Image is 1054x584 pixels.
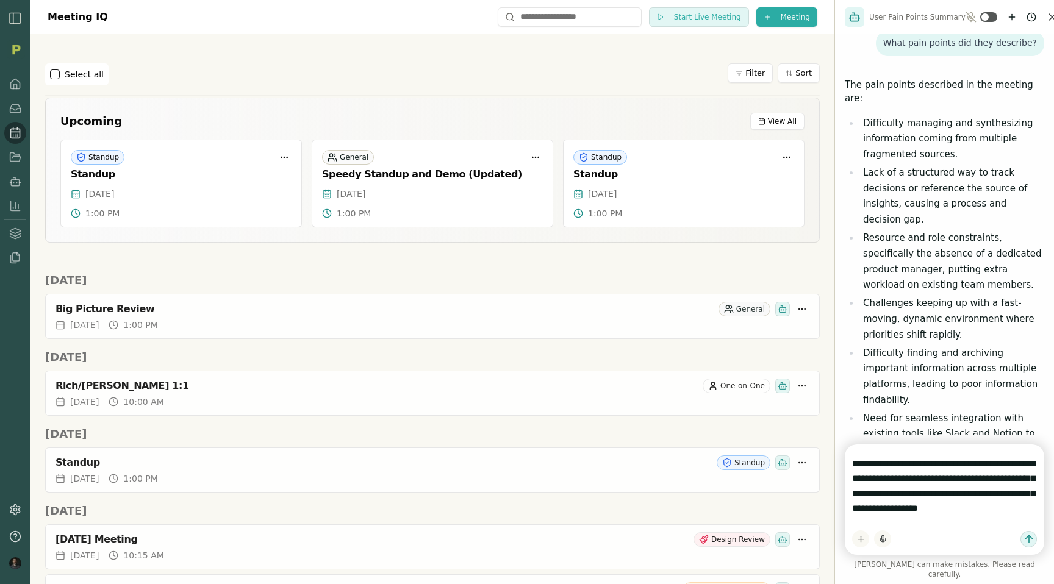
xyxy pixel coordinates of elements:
button: Open Sidebar [8,11,23,26]
span: [DATE] [85,188,114,200]
li: Lack of a structured way to track decisions or reference the source of insights, causing a proces... [859,165,1044,228]
button: View All [750,113,805,130]
div: Standup [71,168,292,180]
span: [DATE] [70,472,99,485]
div: Smith has been invited [775,455,790,470]
div: [DATE] Meeting [56,533,689,546]
label: Select all [65,68,104,80]
button: Meeting [756,7,817,27]
div: Standup [573,150,627,165]
span: 1:00 PM [85,207,120,219]
button: New chat [1005,10,1019,24]
button: Filter [728,63,773,83]
a: Big Picture ReviewGeneral[DATE]1:00 PM [45,294,820,339]
button: More options [780,150,794,165]
h2: [DATE] [45,272,820,289]
span: [DATE] [70,549,99,561]
span: [DATE] [337,188,365,200]
span: Start Live Meeting [674,12,741,22]
span: [PERSON_NAME] can make mistakes. Please read carefully. [845,560,1044,579]
button: Toggle ambient mode [980,12,997,22]
span: 1:00 PM [588,207,622,219]
span: 1:00 PM [123,472,157,485]
a: Rich/[PERSON_NAME] 1:1One-on-One[DATE]10:00 AM [45,371,820,416]
div: Design Review [694,532,770,547]
div: General [322,150,374,165]
button: Start dictation [874,530,891,547]
button: More options [795,379,809,393]
button: Add content to chat [852,530,869,547]
div: Speedy Standup and Demo (Updated) [322,168,543,180]
div: Standup [573,168,794,180]
button: Start Live Meeting [649,7,749,27]
span: User Pain Points Summary [869,12,966,22]
button: More options [528,150,543,165]
h2: [DATE] [45,426,820,443]
li: Need for seamless integration with existing tools like Slack and Notion to fit into current workf... [859,411,1044,458]
button: Sort [778,63,820,83]
li: Difficulty finding and archiving important information across multiple platforms, leading to poor... [859,346,1044,408]
button: More options [795,532,809,547]
img: Organization logo [7,40,25,59]
div: Smith has been invited [775,302,790,316]
a: StandupStandup[DATE]1:00 PM [45,447,820,493]
button: Help [4,525,26,547]
div: Smith has been invited [775,379,790,393]
button: More options [795,455,809,470]
div: General [719,302,770,316]
span: 1:00 PM [123,319,157,331]
h2: [DATE] [45,349,820,366]
h1: Meeting IQ [48,10,108,24]
button: Chat history [1024,10,1039,24]
span: 10:15 AM [123,549,163,561]
div: One-on-One [703,379,770,393]
span: View All [768,116,797,126]
li: Challenges keeping up with a fast-moving, dynamic environment where priorities shift rapidly. [859,296,1044,343]
span: [DATE] [70,319,99,331]
h2: Upcoming [60,113,122,130]
li: Resource and role constraints, specifically the absence of a dedicated product manager, putting e... [859,230,1044,293]
h2: [DATE] [45,502,820,519]
span: Meeting [781,12,810,22]
span: 10:00 AM [123,396,163,408]
div: Standup [717,455,770,470]
div: Big Picture Review [56,303,714,315]
button: More options [795,302,809,316]
span: [DATE] [588,188,617,200]
div: Smith has been invited [775,532,790,547]
button: More options [277,150,292,165]
span: [DATE] [70,396,99,408]
button: Send message [1020,531,1037,547]
span: 1:00 PM [337,207,371,219]
img: profile [9,557,21,569]
img: sidebar [8,11,23,26]
li: Difficulty managing and synthesizing information coming from multiple fragmented sources. [859,116,1044,163]
a: [DATE] MeetingDesign Review[DATE]10:15 AM [45,524,820,569]
p: What pain points did they describe? [883,38,1037,49]
div: Standup [71,150,124,165]
div: Standup [56,457,712,469]
p: The pain points described in the meeting are: [845,78,1044,105]
div: Rich/[PERSON_NAME] 1:1 [56,380,698,392]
